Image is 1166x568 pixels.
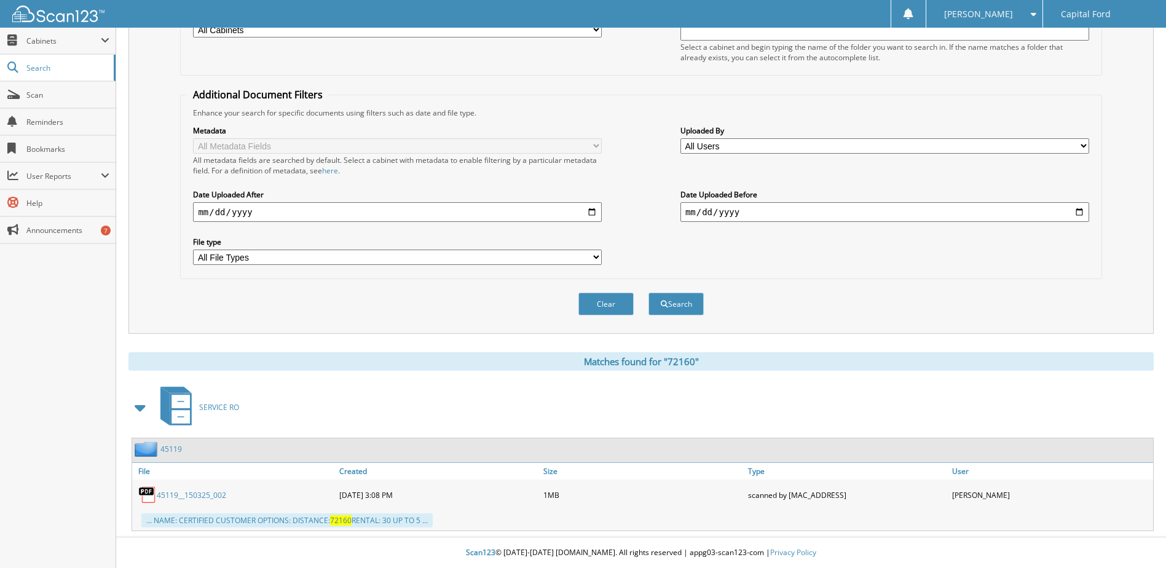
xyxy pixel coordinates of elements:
div: All metadata fields are searched by default. Select a cabinet with metadata to enable filtering b... [193,155,602,176]
div: scanned by [MAC_ADDRESS] [745,483,949,507]
label: Date Uploaded After [193,189,602,200]
span: Scan [26,90,109,100]
div: 1MB [540,483,744,507]
span: Bookmarks [26,144,109,154]
span: Help [26,198,109,208]
span: Search [26,63,108,73]
div: [PERSON_NAME] [949,483,1153,507]
div: ... NAME: CERTIFIED CUSTOMER OPTIONS: DISTANCE: RENTAL: 30 UP TO 5 ... [141,513,433,527]
input: end [680,202,1089,222]
span: 72160 [330,515,352,526]
a: SERVICE RO [153,383,239,432]
span: User Reports [26,171,101,181]
span: Scan123 [466,547,495,558]
label: File type [193,237,602,247]
a: Privacy Policy [770,547,816,558]
span: Announcements [26,225,109,235]
a: 45119__150325_002 [157,490,226,500]
span: Capital Ford [1061,10,1111,18]
img: folder2.png [135,441,160,457]
img: PDF.png [138,486,157,504]
span: Reminders [26,117,109,127]
div: Select a cabinet and begin typing the name of the folder you want to search in. If the name match... [680,42,1089,63]
span: SERVICE RO [199,402,239,412]
a: User [949,463,1153,479]
a: File [132,463,336,479]
button: Search [648,293,704,315]
a: Type [745,463,949,479]
label: Metadata [193,125,602,136]
legend: Additional Document Filters [187,88,329,101]
img: scan123-logo-white.svg [12,6,104,22]
div: Matches found for "72160" [128,352,1154,371]
a: 45119 [160,444,182,454]
iframe: Chat Widget [1105,509,1166,568]
span: [PERSON_NAME] [944,10,1013,18]
label: Date Uploaded Before [680,189,1089,200]
span: Cabinets [26,36,101,46]
a: Size [540,463,744,479]
div: 7 [101,226,111,235]
button: Clear [578,293,634,315]
input: start [193,202,602,222]
div: Enhance your search for specific documents using filters such as date and file type. [187,108,1095,118]
div: [DATE] 3:08 PM [336,483,540,507]
a: here [322,165,338,176]
div: © [DATE]-[DATE] [DOMAIN_NAME]. All rights reserved | appg03-scan123-com | [116,538,1166,568]
label: Uploaded By [680,125,1089,136]
a: Created [336,463,540,479]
